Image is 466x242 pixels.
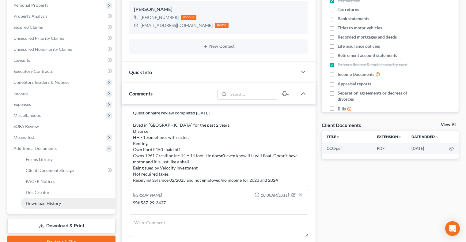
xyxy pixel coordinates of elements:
a: Doc Creator [21,187,116,198]
a: Property Analysis [9,11,116,22]
span: Bills [338,106,346,112]
span: Miscellaneous [13,113,41,118]
span: Comments [129,91,153,96]
a: Download & Print [7,219,116,233]
a: Extensionunfold_more [377,134,402,139]
a: Unsecured Nonpriority Claims [9,44,116,55]
button: New Contact [134,44,303,49]
span: Separation agreements or decrees of divorces [338,90,419,102]
span: Download History [26,201,61,206]
a: Client Document Storage [21,165,116,176]
span: Client Document Storage [26,168,74,173]
div: Client Documents [322,122,361,128]
span: Income Documents [338,71,374,77]
span: Expenses [13,102,31,107]
input: Search... [229,89,277,99]
div: Open Intercom Messenger [445,221,460,236]
span: Lawsuits [13,58,30,63]
span: SOFA Review [13,124,39,129]
div: [PHONE_NUMBER] [141,14,179,20]
td: CCC-pdf [322,143,372,154]
span: Additional Documents [13,146,57,151]
a: SOFA Review [9,121,116,132]
span: Retirement account statements [338,52,397,58]
span: Income [13,91,28,96]
div: SS# 537-29-3427 [133,200,304,206]
i: unfold_more [398,135,402,139]
a: Download History [21,198,116,209]
span: Drivers license & social security card [338,61,407,68]
div: mobile [181,15,196,20]
span: Secured Claims [13,24,43,30]
div: home [215,23,229,28]
span: Recorded mortgages and deeds [338,34,397,40]
a: Executory Contracts [9,66,116,77]
span: 10:00AM[DATE] [261,192,289,198]
span: Unsecured Nonpriority Claims [13,47,72,52]
span: Means Test [13,135,35,140]
span: Bank statements [338,16,369,22]
i: expand_more [435,135,439,139]
span: Quick Info [129,69,152,75]
td: [DATE] [407,143,444,154]
a: Date Added expand_more [411,134,439,139]
span: Forms Library [26,157,53,162]
a: Forms Library [21,154,116,165]
span: PACER Notices [26,179,55,184]
span: Unsecured Priority Claims [13,35,64,41]
span: Appraisal reports [338,81,371,87]
a: PACER Notices [21,176,116,187]
span: Doc Creator [26,190,50,195]
span: Titles to motor vehicles [338,25,382,31]
td: PDF [372,143,407,154]
span: Personal Property [13,2,48,8]
div: Questionnaire review completed [DATE] Lived in [GEOGRAPHIC_DATA] for the past 2 years. Divorce HH... [133,110,304,183]
span: Life insurance policies [338,43,380,49]
a: View All [441,123,456,127]
div: [PERSON_NAME] [133,192,162,199]
span: Codebtors Insiders & Notices [13,80,69,85]
a: Titleunfold_more [327,134,340,139]
span: Tax returns [338,6,359,13]
a: Secured Claims [9,22,116,33]
a: Lawsuits [9,55,116,66]
div: [PERSON_NAME] [134,6,303,13]
span: Executory Contracts [13,69,53,74]
div: [EMAIL_ADDRESS][DOMAIN_NAME] [141,22,213,28]
i: unfold_more [336,135,340,139]
a: Unsecured Priority Claims [9,33,116,44]
span: Property Analysis [13,13,47,19]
